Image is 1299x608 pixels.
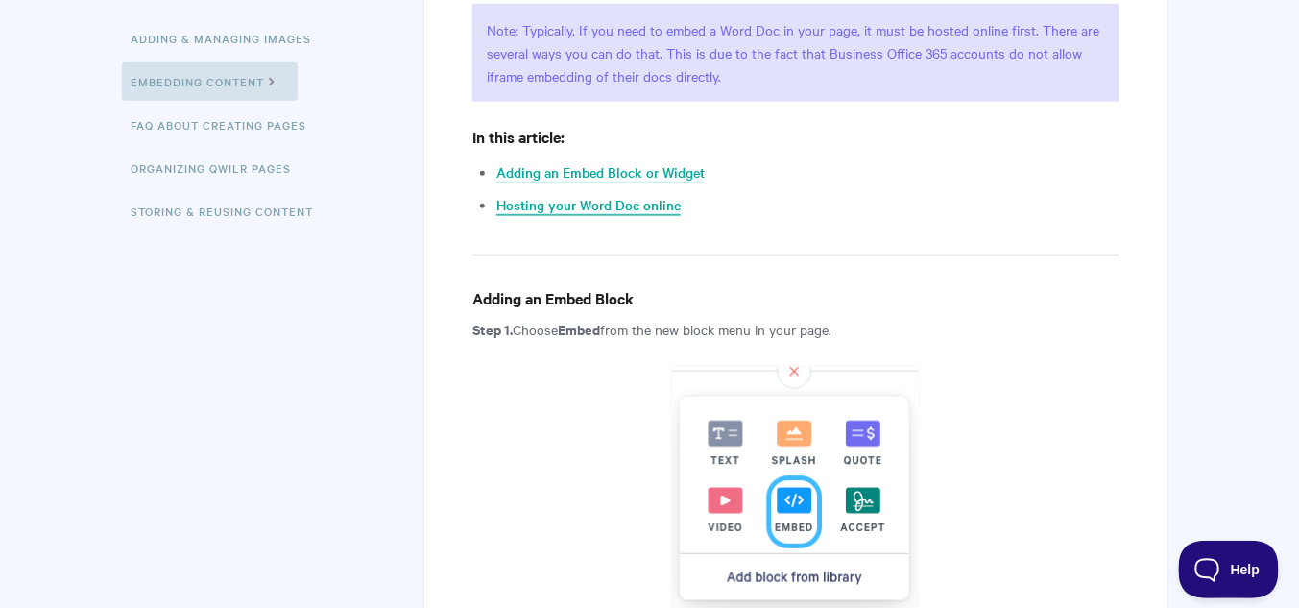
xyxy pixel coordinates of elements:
[122,62,298,101] a: Embedding Content
[132,106,322,144] a: FAQ About Creating Pages
[132,192,328,231] a: Storing & Reusing Content
[1179,541,1280,598] iframe: Toggle Customer Support
[496,195,681,216] a: Hosting your Word Doc online
[472,318,1119,341] p: Choose from the new block menu in your page.
[132,19,326,58] a: Adding & Managing Images
[472,126,565,147] strong: In this article:
[472,319,513,339] strong: Step 1.
[132,149,306,187] a: Organizing Qwilr Pages
[558,319,600,339] strong: Embed
[472,286,1119,310] h4: Adding an Embed Block
[496,162,705,183] a: Adding an Embed Block or Widget
[472,4,1119,102] p: Note: Typically, If you need to embed a Word Doc in your page, it must be hosted online first. Th...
